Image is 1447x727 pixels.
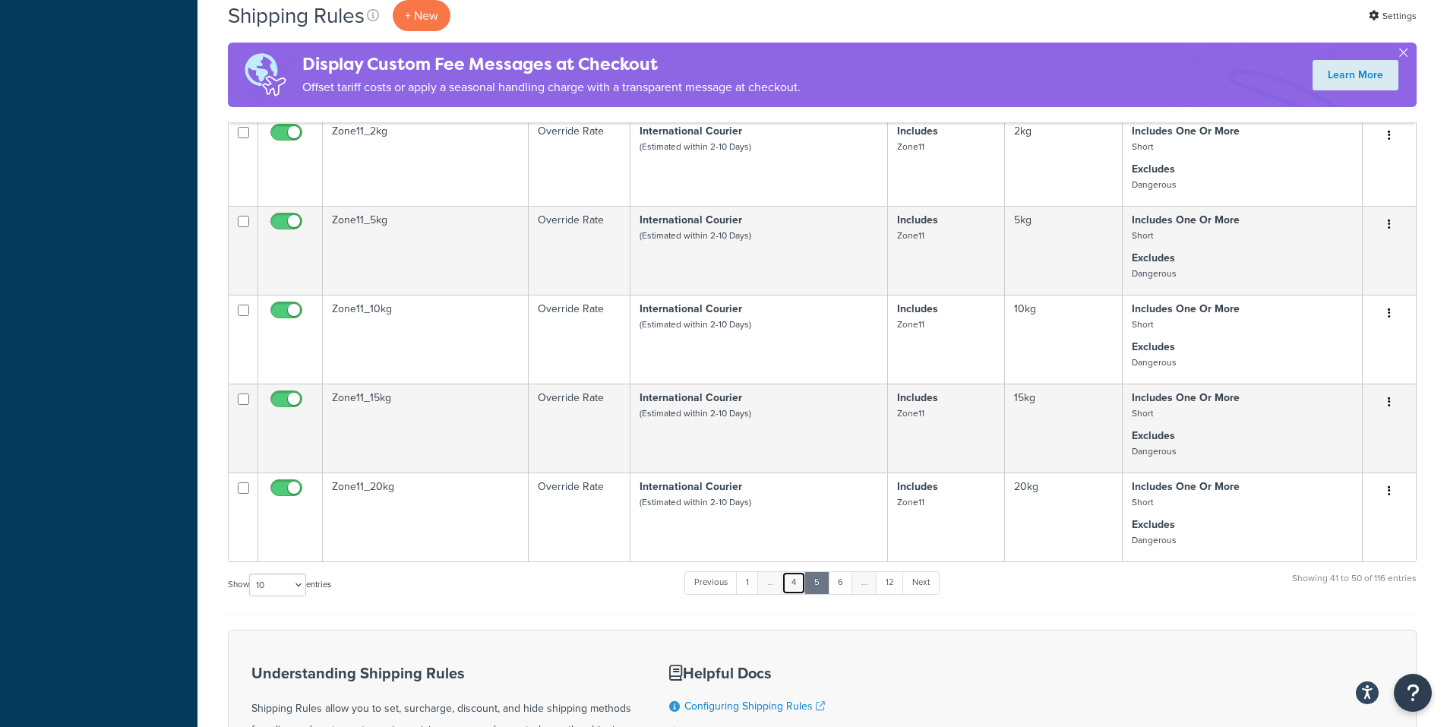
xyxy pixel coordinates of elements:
a: 1 [736,571,759,594]
strong: Includes [897,390,938,406]
h1: Shipping Rules [228,1,365,30]
td: Override Rate [529,117,630,206]
small: Dangerous [1132,444,1177,458]
small: Zone11 [897,140,924,153]
td: Override Rate [529,473,630,561]
strong: Includes [897,479,938,495]
strong: Includes One Or More [1132,123,1240,139]
small: Zone11 [897,318,924,331]
small: Dangerous [1132,267,1177,280]
h4: Display Custom Fee Messages at Checkout [302,52,801,77]
small: (Estimated within 2-10 Days) [640,406,751,420]
strong: Includes One Or More [1132,479,1240,495]
strong: Includes One Or More [1132,301,1240,317]
td: Zone11_2kg [323,117,529,206]
a: 4 [782,571,806,594]
strong: Excludes [1132,161,1175,177]
img: duties-banner-06bc72dcb5fe05cb3f9472aba00be2ae8eb53ab6f0d8bb03d382ba314ac3c341.png [228,43,302,107]
td: 10kg [1005,295,1123,384]
a: … [851,571,877,594]
strong: International Courier [640,479,742,495]
small: Short [1132,229,1153,242]
small: Dangerous [1132,178,1177,191]
strong: Includes One Or More [1132,212,1240,228]
small: Dangerous [1132,533,1177,547]
small: Dangerous [1132,356,1177,369]
td: Zone11_10kg [323,295,529,384]
a: … [757,571,783,594]
label: Show entries [228,574,331,596]
strong: Excludes [1132,517,1175,533]
small: Short [1132,495,1153,509]
a: Next [902,571,940,594]
td: 5kg [1005,206,1123,295]
small: (Estimated within 2-10 Days) [640,140,751,153]
small: (Estimated within 2-10 Days) [640,495,751,509]
small: Short [1132,406,1153,420]
td: 20kg [1005,473,1123,561]
td: Zone11_15kg [323,384,529,473]
strong: Excludes [1132,428,1175,444]
a: Learn More [1313,60,1398,90]
a: Settings [1369,5,1417,27]
h3: Understanding Shipping Rules [251,665,631,681]
strong: Includes One Or More [1132,390,1240,406]
small: Short [1132,140,1153,153]
td: Zone11_5kg [323,206,529,295]
td: Override Rate [529,206,630,295]
small: (Estimated within 2-10 Days) [640,318,751,331]
h3: Helpful Docs [669,665,918,681]
strong: Includes [897,212,938,228]
strong: International Courier [640,212,742,228]
div: Showing 41 to 50 of 116 entries [1292,570,1417,602]
strong: Excludes [1132,339,1175,355]
strong: Excludes [1132,250,1175,266]
strong: International Courier [640,123,742,139]
small: Short [1132,318,1153,331]
a: Configuring Shipping Rules [684,698,825,714]
td: Zone11_20kg [323,473,529,561]
strong: Includes [897,123,938,139]
small: (Estimated within 2-10 Days) [640,229,751,242]
small: Zone11 [897,229,924,242]
a: 5 [804,571,829,594]
td: 15kg [1005,384,1123,473]
button: Open Resource Center [1394,674,1432,712]
td: Override Rate [529,384,630,473]
strong: International Courier [640,301,742,317]
strong: Includes [897,301,938,317]
small: Zone11 [897,495,924,509]
select: Showentries [249,574,306,596]
td: 2kg [1005,117,1123,206]
a: Previous [684,571,738,594]
a: 6 [828,571,853,594]
td: Override Rate [529,295,630,384]
strong: International Courier [640,390,742,406]
p: Offset tariff costs or apply a seasonal handling charge with a transparent message at checkout. [302,77,801,98]
a: 12 [876,571,904,594]
small: Zone11 [897,406,924,420]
